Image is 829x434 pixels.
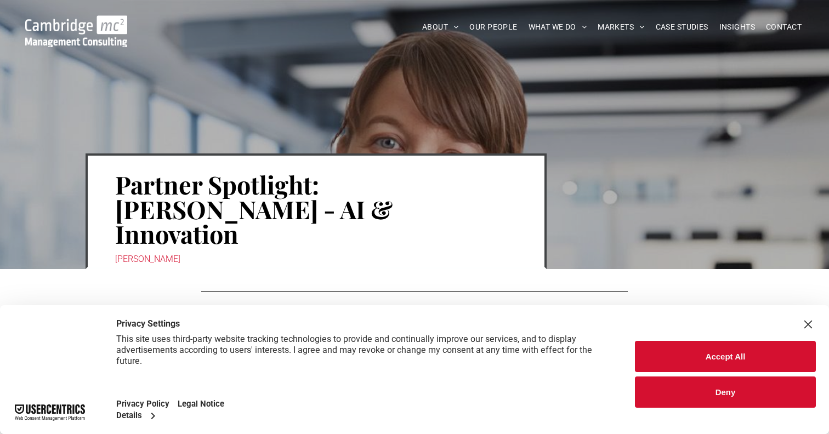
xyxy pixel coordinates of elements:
[25,15,127,47] img: Go to Homepage
[115,171,517,247] h1: Partner Spotlight: [PERSON_NAME] - AI & Innovation
[714,19,760,36] a: INSIGHTS
[417,19,464,36] a: ABOUT
[464,19,523,36] a: OUR PEOPLE
[650,19,714,36] a: CASE STUDIES
[115,252,517,267] div: [PERSON_NAME]
[523,19,593,36] a: WHAT WE DO
[592,19,650,36] a: MARKETS
[25,17,127,28] a: Your Business Transformed | Cambridge Management Consulting
[760,19,807,36] a: CONTACT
